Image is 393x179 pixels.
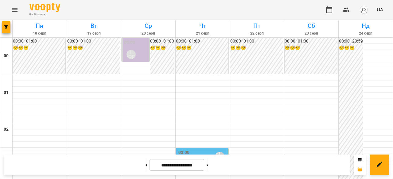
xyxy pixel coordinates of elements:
label: 03:00 [178,149,190,156]
h6: Пт [231,21,283,31]
h6: 00:00 - 01:00 [150,38,174,45]
h6: 23 серп [285,31,337,36]
h6: 😴😴😴 [176,45,228,51]
h6: 00:00 - 01:00 [13,38,65,45]
h6: 😴😴😴 [13,45,65,51]
h6: Чт [177,21,229,31]
h6: Вт [68,21,120,31]
h6: 19 серп [68,31,120,36]
h6: 02 [4,126,9,133]
h6: 00:00 - 01:00 [176,38,228,45]
h6: 18 серп [14,31,66,36]
h6: Нд [340,21,392,31]
img: Voopty Logo [29,3,60,12]
h6: Ср [122,21,174,31]
h6: Сб [285,21,337,31]
h6: 24 серп [340,31,392,36]
div: Ліпатьєва Ольга [126,50,136,59]
h6: 00:00 - 23:59 [339,38,363,45]
h6: 😴😴😴 [339,45,363,51]
h6: 01 [4,89,9,96]
h6: 00:00 - 01:00 [230,38,283,45]
h6: 20 серп [122,31,174,36]
h6: 😴😴😴 [67,45,120,51]
p: 0 [124,62,148,69]
h6: 😴😴😴 [285,45,337,51]
h6: 😴😴😴 [150,45,174,51]
label: 00:00 [124,39,135,46]
h6: Пн [14,21,66,31]
span: For Business [29,13,60,17]
h6: 😴😴😴 [230,45,283,51]
h6: 00:00 - 01:00 [285,38,337,45]
h6: 21 серп [177,31,229,36]
button: Menu [7,2,22,17]
h6: 00:00 - 01:00 [67,38,120,45]
span: UA [377,6,383,13]
h6: 00 [4,53,9,59]
img: avatar_s.png [360,6,368,14]
h6: 22 серп [231,31,283,36]
button: UA [374,4,386,15]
